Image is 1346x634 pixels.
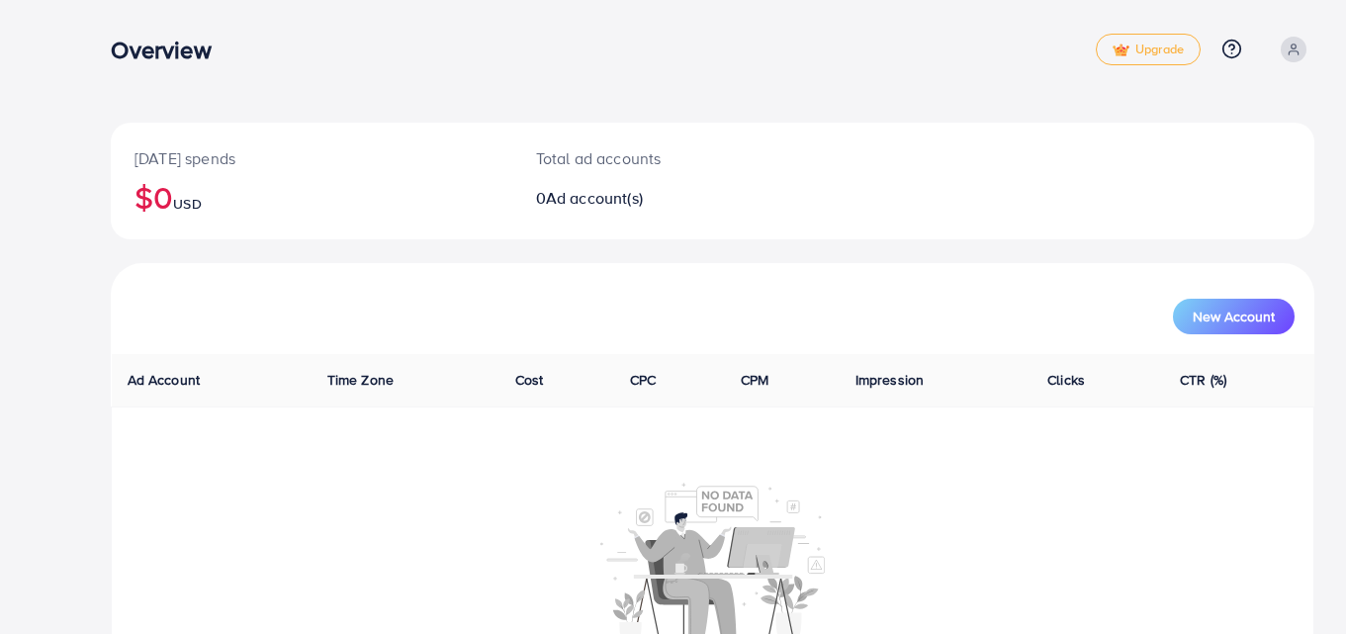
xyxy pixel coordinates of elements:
[536,146,789,170] p: Total ad accounts
[111,36,226,64] h3: Overview
[1047,370,1085,390] span: Clicks
[546,187,643,209] span: Ad account(s)
[173,194,201,214] span: USD
[1096,34,1201,65] a: tickUpgrade
[135,178,489,216] h2: $0
[1193,310,1275,323] span: New Account
[536,189,789,208] h2: 0
[327,370,394,390] span: Time Zone
[1113,44,1129,57] img: tick
[1113,43,1184,57] span: Upgrade
[135,146,489,170] p: [DATE] spends
[630,370,656,390] span: CPC
[855,370,925,390] span: Impression
[128,370,201,390] span: Ad Account
[1180,370,1226,390] span: CTR (%)
[515,370,544,390] span: Cost
[741,370,768,390] span: CPM
[1173,299,1295,334] button: New Account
